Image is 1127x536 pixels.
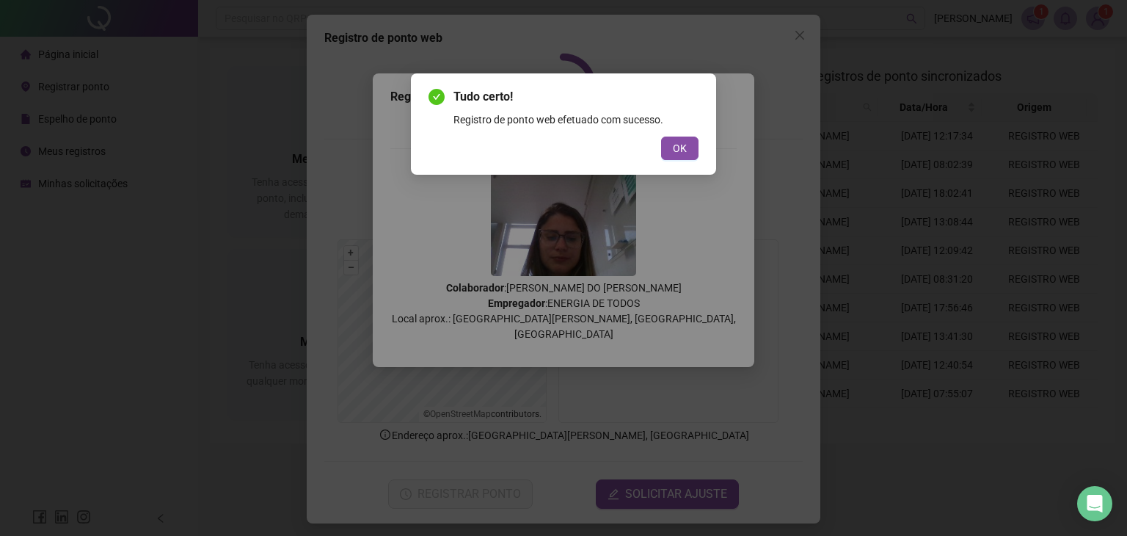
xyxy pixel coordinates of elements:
[1077,486,1112,521] div: Open Intercom Messenger
[453,88,699,106] span: Tudo certo!
[453,112,699,128] div: Registro de ponto web efetuado com sucesso.
[661,137,699,160] button: OK
[428,89,445,105] span: check-circle
[673,140,687,156] span: OK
